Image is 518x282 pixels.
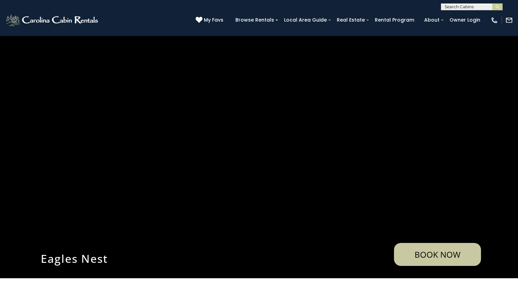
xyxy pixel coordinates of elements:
a: Book Now [394,243,481,266]
a: About [421,15,443,25]
a: Rental Program [371,15,418,25]
span: My Favs [204,16,223,24]
h1: Eagles Nest [36,251,282,266]
a: Browse Rentals [232,15,277,25]
img: phone-regular-white.png [491,16,498,24]
a: Owner Login [446,15,484,25]
a: My Favs [196,16,225,24]
img: mail-regular-white.png [505,16,513,24]
a: Local Area Guide [281,15,330,25]
img: White-1-2.png [5,13,100,27]
a: Real Estate [333,15,368,25]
